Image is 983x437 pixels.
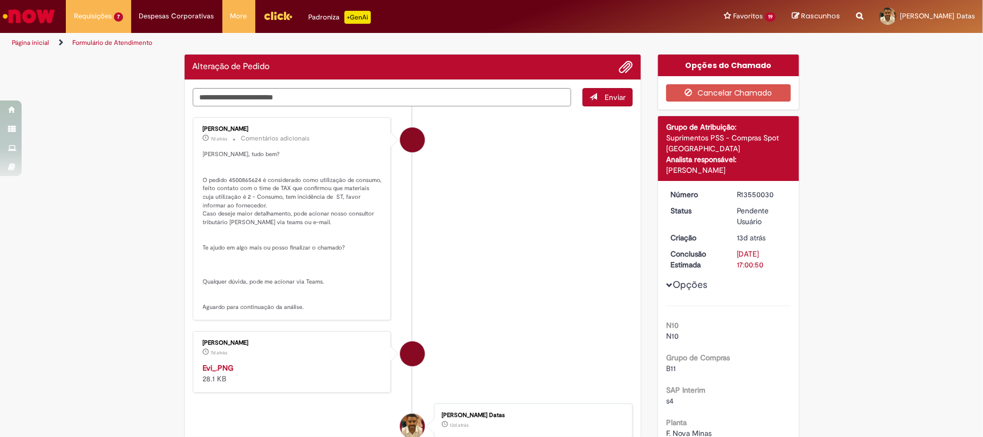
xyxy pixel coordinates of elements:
button: Adicionar anexos [619,60,633,74]
span: 13d atrás [450,422,469,428]
div: Fátima Aparecida Mendes Pedreira [400,127,425,152]
time: 25/09/2025 08:56:04 [211,136,228,142]
div: Pendente Usuário [737,205,787,227]
div: 28.1 KB [203,362,383,384]
div: Suprimentos PSS - Compras Spot [GEOGRAPHIC_DATA] [666,132,791,154]
b: Planta [666,418,687,427]
span: 7 [114,12,123,22]
time: 25/09/2025 08:51:21 [211,349,228,356]
div: Analista responsável: [666,154,791,165]
time: 19/09/2025 11:00:47 [737,233,766,243]
ul: Trilhas de página [8,33,647,53]
div: [PERSON_NAME] Datas [442,412,621,419]
a: Formulário de Atendimento [72,38,152,47]
span: Enviar [605,92,626,102]
span: N10 [666,331,679,341]
div: Fátima Aparecida Mendes Pedreira [400,341,425,366]
span: 7d atrás [211,136,228,142]
time: 19/09/2025 10:59:51 [450,422,469,428]
span: 7d atrás [211,349,228,356]
span: s4 [666,396,674,406]
dt: Conclusão Estimada [662,248,729,270]
button: Enviar [582,88,633,106]
div: Opções do Chamado [658,55,799,76]
span: [PERSON_NAME] Datas [900,11,975,21]
span: B11 [666,364,676,373]
small: Comentários adicionais [241,134,310,143]
textarea: Digite sua mensagem aqui... [193,88,572,107]
div: Padroniza [309,11,371,24]
span: Rascunhos [801,11,840,21]
span: Despesas Corporativas [139,11,214,22]
dt: Criação [662,232,729,243]
div: [DATE] 17:00:50 [737,248,787,270]
b: N10 [666,320,679,330]
dt: Status [662,205,729,216]
p: [PERSON_NAME], tudo bem? O pedido 4500865624 é considerado como utilização de consumo, feito cont... [203,150,383,311]
div: Grupo de Atribuição: [666,122,791,132]
span: Requisições [74,11,112,22]
span: Favoritos [733,11,763,22]
a: Evi_.PNG [203,363,234,373]
button: Cancelar Chamado [666,84,791,102]
span: 19 [765,12,776,22]
dt: Número [662,189,729,200]
img: click_logo_yellow_360x200.png [263,8,293,24]
span: 13d atrás [737,233,766,243]
div: [PERSON_NAME] [203,340,383,346]
div: [PERSON_NAME] [203,126,383,132]
b: SAP Interim [666,385,706,395]
span: More [231,11,247,22]
div: 19/09/2025 11:00:47 [737,232,787,243]
div: [PERSON_NAME] [666,165,791,176]
a: Rascunhos [792,11,840,22]
p: +GenAi [344,11,371,24]
h2: Alteração de Pedido Histórico de tíquete [193,62,270,72]
b: Grupo de Compras [666,353,730,362]
a: Página inicial [12,38,49,47]
img: ServiceNow [1,5,57,27]
div: R13550030 [737,189,787,200]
